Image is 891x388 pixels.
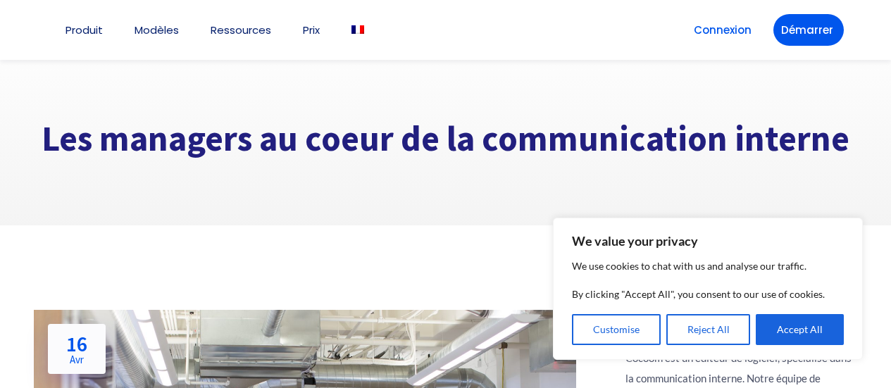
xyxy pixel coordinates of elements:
p: We value your privacy [572,232,844,249]
a: Produit [66,25,103,35]
span: Avr [66,354,87,365]
p: We use cookies to chat with us and analyse our traffic. [572,258,844,275]
button: Accept All [756,314,844,345]
img: Français [351,25,364,34]
a: Ressources [211,25,271,35]
a: 16Avr [48,324,106,374]
p: By clicking "Accept All", you consent to our use of cookies. [572,286,844,303]
a: Connexion [686,14,759,46]
h2: 16 [66,333,87,365]
button: Reject All [666,314,751,345]
h1: Les managers au coeur de la communication interne [34,117,858,161]
button: Customise [572,314,661,345]
a: Modèles [135,25,179,35]
a: Démarrer [773,14,844,46]
a: Prix [303,25,320,35]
